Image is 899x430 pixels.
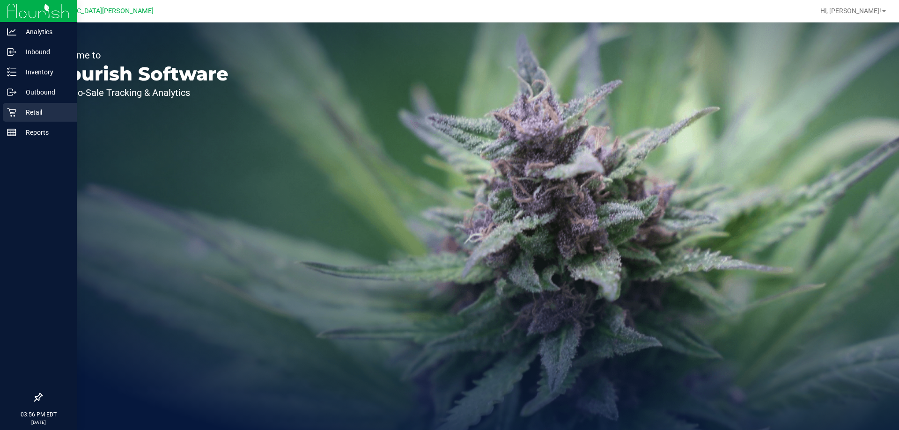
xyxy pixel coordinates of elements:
[51,65,228,83] p: Flourish Software
[16,107,73,118] p: Retail
[16,66,73,78] p: Inventory
[51,51,228,60] p: Welcome to
[9,355,37,383] iframe: Resource center
[820,7,881,15] span: Hi, [PERSON_NAME]!
[16,127,73,138] p: Reports
[38,7,154,15] span: [GEOGRAPHIC_DATA][PERSON_NAME]
[16,46,73,58] p: Inbound
[7,108,16,117] inline-svg: Retail
[4,419,73,426] p: [DATE]
[7,27,16,36] inline-svg: Analytics
[16,87,73,98] p: Outbound
[4,410,73,419] p: 03:56 PM EDT
[7,67,16,77] inline-svg: Inventory
[51,88,228,97] p: Seed-to-Sale Tracking & Analytics
[16,26,73,37] p: Analytics
[7,87,16,97] inline-svg: Outbound
[7,128,16,137] inline-svg: Reports
[7,47,16,57] inline-svg: Inbound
